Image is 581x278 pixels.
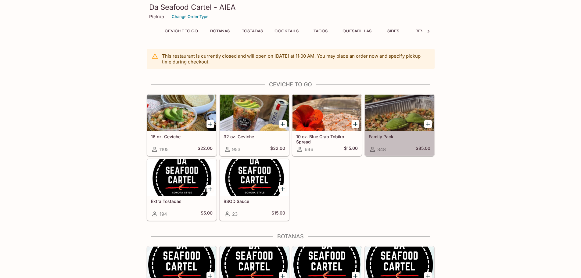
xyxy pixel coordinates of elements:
h4: Botanas [147,233,435,240]
h3: Da Seafood Cartel - AIEA [149,2,432,12]
a: 16 oz. Ceviche1105$22.00 [147,94,217,156]
button: Add 32 oz. Ceviche [279,120,287,128]
a: 32 oz. Ceviche953$32.00 [220,94,289,156]
button: Add BSOD Sauce [279,185,287,193]
h5: Family Pack [369,134,430,139]
button: Beverages [412,27,444,35]
span: 1105 [160,146,169,152]
h5: $15.00 [344,146,358,153]
div: BSOD Sauce [220,159,289,196]
h5: Extra Tostadas [151,199,213,204]
button: Tacos [307,27,334,35]
button: Add Family Pack [424,120,432,128]
h5: 16 oz. Ceviche [151,134,213,139]
span: 646 [305,146,313,152]
button: Cocktails [271,27,302,35]
span: 23 [232,211,238,217]
div: Family Pack [365,95,434,131]
a: BSOD Sauce23$15.00 [220,159,289,221]
h5: 32 oz. Ceviche [224,134,285,139]
h5: $5.00 [201,210,213,218]
a: Family Pack348$85.00 [365,94,434,156]
button: Add Extra Tostadas [206,185,214,193]
a: 10 oz. Blue Crab Tobiko Spread646$15.00 [292,94,362,156]
button: Botanas [206,27,234,35]
span: 194 [160,211,167,217]
p: Pickup [149,14,164,20]
div: 16 oz. Ceviche [147,95,216,131]
button: Sides [380,27,407,35]
div: 32 oz. Ceviche [220,95,289,131]
span: 348 [377,146,386,152]
h5: $15.00 [271,210,285,218]
h4: Ceviche To Go [147,81,435,88]
button: Ceviche To Go [161,27,201,35]
div: Extra Tostadas [147,159,216,196]
h5: BSOD Sauce [224,199,285,204]
div: 10 oz. Blue Crab Tobiko Spread [292,95,361,131]
button: Add 10 oz. Blue Crab Tobiko Spread [352,120,359,128]
h5: 10 oz. Blue Crab Tobiko Spread [296,134,358,144]
h5: $22.00 [198,146,213,153]
p: This restaurant is currently closed and will open on [DATE] at 11:00 AM . You may place an order ... [162,53,430,65]
span: 953 [232,146,240,152]
button: Tostadas [238,27,266,35]
h5: $32.00 [270,146,285,153]
button: Quesadillas [339,27,375,35]
button: Change Order Type [169,12,211,21]
h5: $85.00 [416,146,430,153]
a: Extra Tostadas194$5.00 [147,159,217,221]
button: Add 16 oz. Ceviche [206,120,214,128]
